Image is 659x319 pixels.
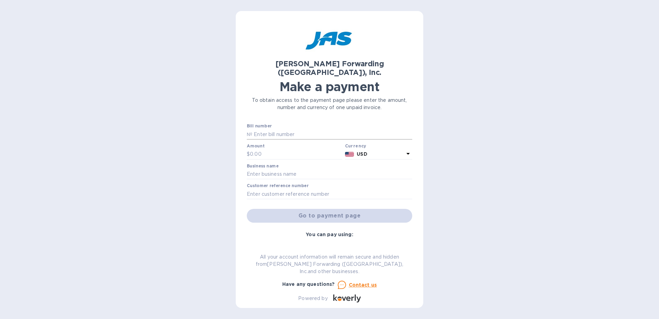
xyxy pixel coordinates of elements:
[349,282,377,288] u: Contact us
[247,97,412,111] p: To obtain access to the payment page please enter the amount, number and currency of one unpaid i...
[247,253,412,275] p: All your account information will remain secure and hidden from [PERSON_NAME] Forwarding ([GEOGRA...
[247,169,412,180] input: Enter business name
[247,131,252,138] p: №
[247,124,272,128] label: Bill number
[247,144,264,148] label: Amount
[275,59,384,77] b: [PERSON_NAME] Forwarding ([GEOGRAPHIC_DATA]), Inc.
[247,164,278,168] label: Business name
[282,281,335,287] b: Have any questions?
[298,295,327,302] p: Powered by
[306,232,353,237] b: You can pay using:
[345,152,354,157] img: USD
[247,151,250,158] p: $
[250,149,342,159] input: 0.00
[247,189,412,199] input: Enter customer reference number
[357,151,367,157] b: USD
[345,143,366,148] b: Currency
[247,184,308,188] label: Customer reference number
[247,79,412,94] h1: Make a payment
[252,129,412,139] input: Enter bill number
